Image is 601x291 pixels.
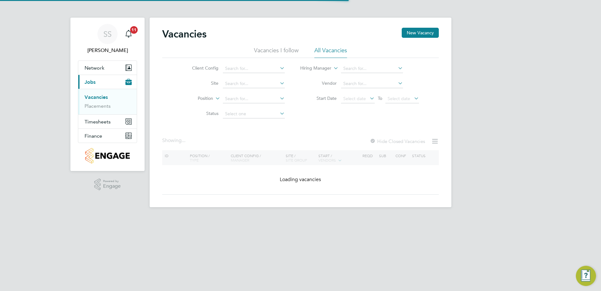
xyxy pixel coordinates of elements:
input: Select one [223,110,285,118]
span: Finance [85,133,102,139]
input: Search for... [223,94,285,103]
input: Search for... [341,79,403,88]
span: Powered by [103,179,121,184]
label: Hide Closed Vacancies [370,138,425,144]
label: Client Config [182,65,218,71]
img: countryside-properties-logo-retina.png [85,148,130,163]
span: Select date [343,96,366,101]
h2: Vacancies [162,28,207,40]
span: SS [103,30,112,38]
a: Placements [85,103,111,109]
a: Go to home page [78,148,137,163]
label: Site [182,80,218,86]
button: Engage Resource Center [576,266,596,286]
label: Status [182,111,218,116]
span: Network [85,65,104,71]
li: All Vacancies [314,47,347,58]
span: To [376,94,384,102]
nav: Main navigation [70,18,145,171]
li: Vacancies I follow [254,47,299,58]
span: Select date [388,96,410,101]
span: ... [182,137,185,144]
label: Vendor [300,80,337,86]
a: Vacancies [85,94,108,100]
span: Stephen Smith [78,47,137,54]
span: Engage [103,184,121,189]
input: Search for... [341,64,403,73]
input: Search for... [223,64,285,73]
label: Start Date [300,95,337,101]
button: New Vacancy [402,28,439,38]
label: Position [177,95,213,102]
span: 11 [130,26,138,34]
span: Timesheets [85,119,111,125]
label: Hiring Manager [295,65,331,71]
a: Go to account details [78,24,137,54]
input: Search for... [223,79,285,88]
div: Showing [162,137,187,144]
span: Jobs [85,79,96,85]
